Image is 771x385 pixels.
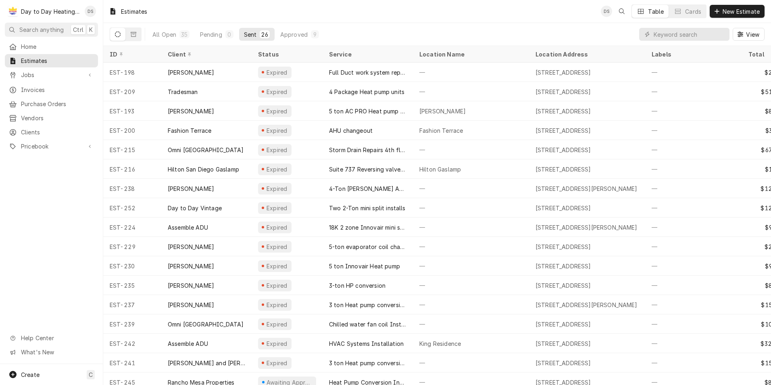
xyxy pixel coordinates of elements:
div: — [413,218,529,237]
div: 4-Ton [PERSON_NAME] AC system [329,184,406,193]
button: View [733,28,765,41]
div: ID [110,50,153,59]
div: Client [168,50,244,59]
button: New Estimate [710,5,765,18]
div: — [645,334,742,353]
a: Go to Pricebook [5,140,98,153]
div: Hilton Gaslamp [419,165,461,174]
div: [PERSON_NAME] [168,107,214,115]
div: [PERSON_NAME] [168,301,214,309]
div: Day to Day Vintage [168,204,222,212]
div: Hilton San Diego Gaslamp [168,165,239,174]
div: — [645,276,742,295]
span: Ctrl [73,25,83,34]
div: — [413,353,529,372]
div: Expired [265,339,288,348]
div: — [413,295,529,314]
div: Expired [265,223,288,232]
div: EST-224 [103,218,161,237]
div: EST-215 [103,140,161,159]
button: Search anythingCtrlK [5,23,98,37]
div: EST-239 [103,314,161,334]
div: EST-235 [103,276,161,295]
div: All Open [152,30,176,39]
div: [STREET_ADDRESS] [536,68,591,77]
div: Location Address [536,50,637,59]
div: — [413,314,529,334]
div: [PERSON_NAME] [168,184,214,193]
div: HVAC Systems Installation [329,339,404,348]
div: Expired [265,204,288,212]
div: [PERSON_NAME] and [PERSON_NAME] [168,359,245,367]
div: — [645,63,742,82]
div: Assemble ADU [168,339,208,348]
div: 5 ton AC PRO Heat pump system [329,107,406,115]
div: Status [258,50,315,59]
div: — [645,82,742,101]
div: Cards [685,7,701,16]
div: Expired [265,146,288,154]
div: — [645,256,742,276]
div: [STREET_ADDRESS] [536,262,591,270]
div: — [413,237,529,256]
div: — [645,101,742,121]
div: — [413,140,529,159]
div: EST-242 [103,334,161,353]
span: Invoices [21,86,94,94]
div: Fashion Terrace [419,126,463,135]
div: [STREET_ADDRESS] [536,88,591,96]
a: Invoices [5,83,98,96]
div: Expired [265,243,288,251]
div: 26 [261,30,268,39]
div: AHU changeout [329,126,373,135]
a: Go to What's New [5,345,98,359]
div: Expired [265,359,288,367]
div: Day to Day Heating and Cooling's Avatar [7,6,19,17]
div: Approved [280,30,308,39]
a: Go to Help Center [5,331,98,345]
div: — [413,276,529,295]
div: — [413,82,529,101]
span: Pricebook [21,142,82,151]
div: 3-ton HP conversion [329,281,385,290]
div: EST-229 [103,237,161,256]
div: — [645,353,742,372]
span: View [744,30,761,39]
div: Sent [244,30,257,39]
div: David Silvestre's Avatar [85,6,96,17]
span: Help Center [21,334,93,342]
a: Estimates [5,54,98,67]
div: Expired [265,301,288,309]
div: [STREET_ADDRESS][PERSON_NAME] [536,223,638,232]
span: Purchase Orders [21,100,94,108]
a: Clients [5,126,98,139]
div: Storm Drain Repairs 4th floor [329,146,406,154]
div: Expired [265,107,288,115]
div: Two 2-Ton mini split installs [329,204,406,212]
div: David Silvestre's Avatar [601,6,612,17]
div: Omni [GEOGRAPHIC_DATA] [168,146,244,154]
div: — [413,256,529,276]
div: Location Name [419,50,521,59]
div: 9 [313,30,317,39]
span: Estimates [21,56,94,65]
div: — [645,179,742,198]
span: Jobs [21,71,82,79]
a: Purchase Orders [5,97,98,111]
div: — [645,237,742,256]
div: — [645,218,742,237]
div: EST-241 [103,353,161,372]
div: [STREET_ADDRESS] [536,359,591,367]
div: [STREET_ADDRESS] [536,165,591,174]
div: DS [85,6,96,17]
div: EST-216 [103,159,161,179]
div: Pending [200,30,222,39]
div: Expired [265,88,288,96]
div: 5 ton Innovair Heat pump [329,262,400,270]
span: K [89,25,93,34]
div: Day to Day Heating and Cooling [21,7,80,16]
div: [STREET_ADDRESS] [536,204,591,212]
div: [STREET_ADDRESS] [536,320,591,329]
div: Expired [265,165,288,174]
div: King Residence [419,339,461,348]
